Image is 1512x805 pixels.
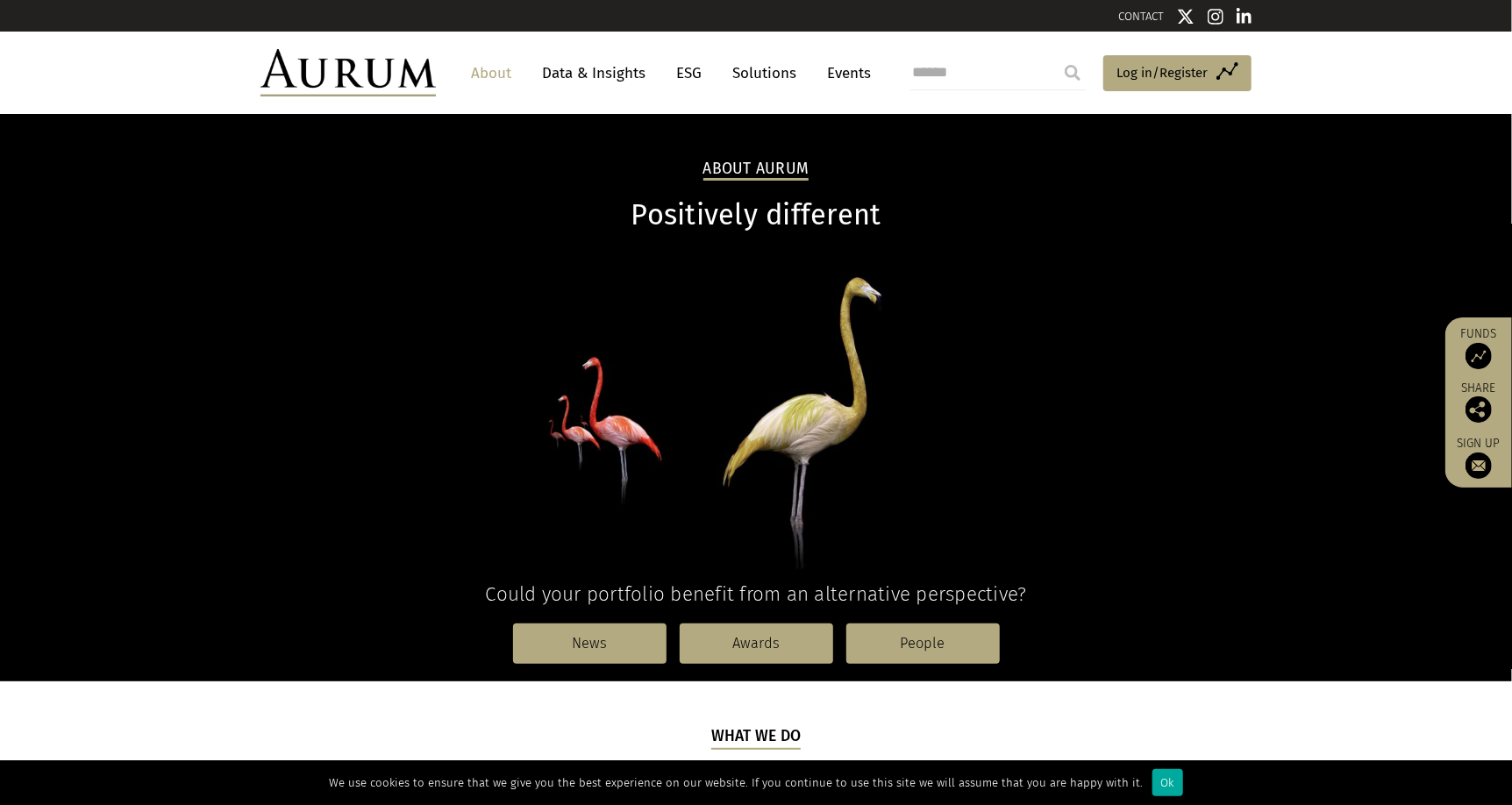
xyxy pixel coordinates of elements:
a: Log in/Register [1103,55,1252,92]
img: Share this post [1466,396,1492,423]
img: Instagram icon [1208,8,1223,25]
img: Twitter icon [1177,8,1195,25]
img: Sign up to our newsletter [1466,452,1492,479]
a: Data & Insights [533,57,654,89]
a: ESG [667,57,710,89]
h5: What we do [711,725,802,750]
img: Access Funds [1466,343,1492,369]
a: Funds [1454,326,1503,369]
a: Awards [680,623,833,664]
h1: Positively different [260,198,1252,232]
input: Submit [1055,55,1090,90]
h4: Could your portfolio benefit from an alternative perspective? [260,582,1252,606]
a: Events [818,57,871,89]
h2: About Aurum [703,160,809,181]
a: News [513,623,667,664]
div: Share [1454,382,1503,423]
a: About [462,57,520,89]
span: Log in/Register [1116,62,1208,83]
a: People [846,623,1000,664]
img: Aurum [260,49,436,96]
a: Sign up [1454,436,1503,479]
img: Linkedin icon [1237,8,1252,25]
a: Solutions [724,57,805,89]
a: CONTACT [1118,10,1164,23]
div: Ok [1152,769,1183,796]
